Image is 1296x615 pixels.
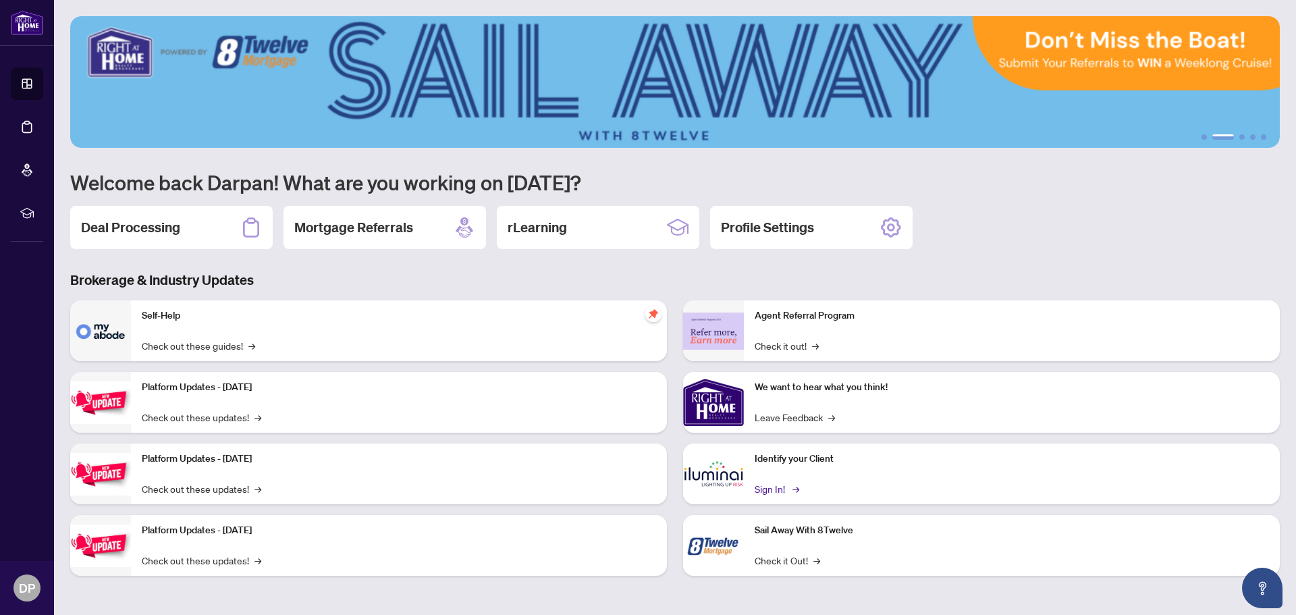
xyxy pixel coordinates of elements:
[19,579,35,597] span: DP
[755,452,1269,466] p: Identify your Client
[70,525,131,567] img: Platform Updates - June 23, 2025
[645,306,661,322] span: pushpin
[792,481,799,496] span: →
[1201,134,1207,140] button: 1
[70,381,131,424] img: Platform Updates - July 21, 2025
[755,309,1269,323] p: Agent Referral Program
[142,338,255,353] a: Check out these guides!→
[755,338,819,353] a: Check it out!→
[812,338,819,353] span: →
[755,553,820,568] a: Check it Out!→
[142,481,261,496] a: Check out these updates!→
[11,10,43,35] img: logo
[142,553,261,568] a: Check out these updates!→
[683,444,744,504] img: Identify your Client
[721,218,814,237] h2: Profile Settings
[254,410,261,425] span: →
[755,380,1269,395] p: We want to hear what you think!
[1239,134,1245,140] button: 3
[508,218,567,237] h2: rLearning
[254,481,261,496] span: →
[142,523,656,538] p: Platform Updates - [DATE]
[248,338,255,353] span: →
[755,410,835,425] a: Leave Feedback→
[142,452,656,466] p: Platform Updates - [DATE]
[70,169,1280,195] h1: Welcome back Darpan! What are you working on [DATE]?
[70,271,1280,290] h3: Brokerage & Industry Updates
[142,410,261,425] a: Check out these updates!→
[81,218,180,237] h2: Deal Processing
[254,553,261,568] span: →
[70,300,131,361] img: Self-Help
[683,372,744,433] img: We want to hear what you think!
[1242,568,1282,608] button: Open asap
[70,453,131,496] img: Platform Updates - July 8, 2025
[142,309,656,323] p: Self-Help
[755,523,1269,538] p: Sail Away With 8Twelve
[683,515,744,576] img: Sail Away With 8Twelve
[142,380,656,395] p: Platform Updates - [DATE]
[1261,134,1266,140] button: 5
[1250,134,1255,140] button: 4
[683,313,744,350] img: Agent Referral Program
[294,218,413,237] h2: Mortgage Referrals
[1212,134,1234,140] button: 2
[70,16,1280,148] img: Slide 1
[828,410,835,425] span: →
[755,481,797,496] a: Sign In!→
[813,553,820,568] span: →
